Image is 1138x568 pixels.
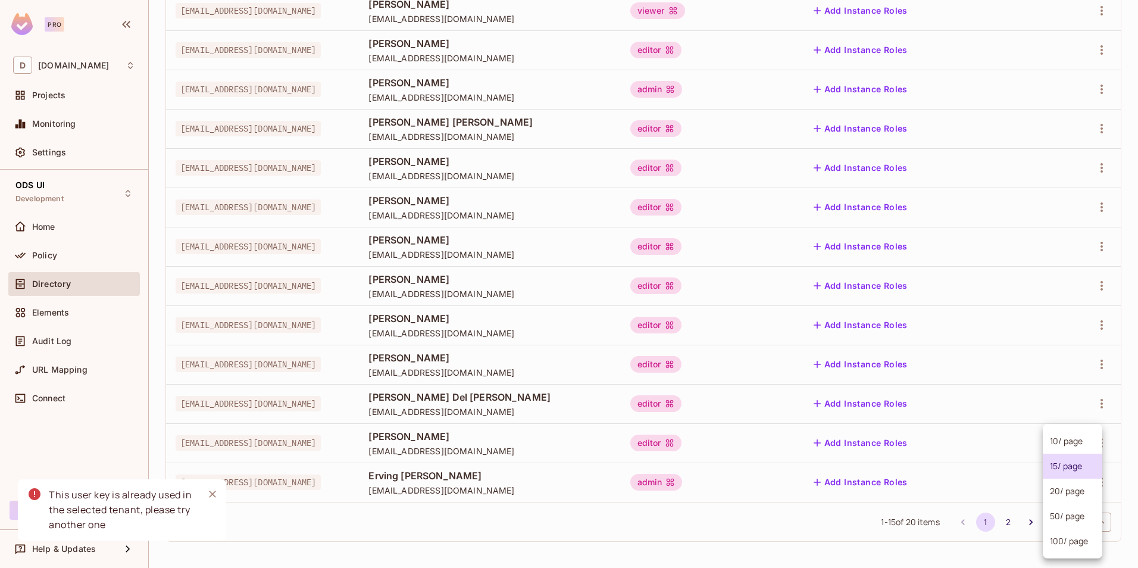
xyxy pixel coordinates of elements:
button: Close [204,485,221,503]
li: 15 / page [1043,454,1102,479]
div: This user key is already used in the selected tenant, please try another one [49,488,194,532]
li: 10 / page [1043,429,1102,454]
li: 20 / page [1043,479,1102,504]
li: 100 / page [1043,529,1102,554]
li: 50 / page [1043,504,1102,529]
